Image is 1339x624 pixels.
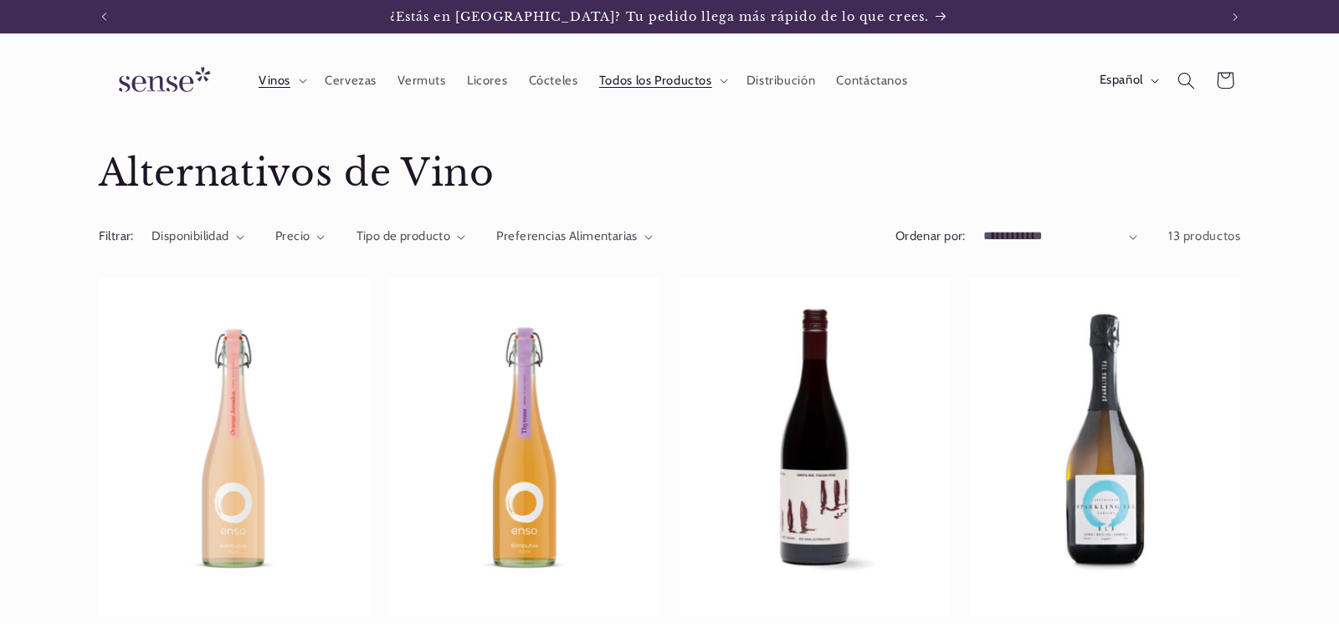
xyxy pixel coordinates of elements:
[736,62,826,99] a: Distribución
[1168,228,1241,243] span: 13 productos
[275,228,326,246] summary: Precio
[325,73,377,89] span: Cervezas
[746,73,816,89] span: Distribución
[1089,64,1167,97] button: Español
[99,150,1241,197] h1: Alternativos de Vino
[599,73,712,89] span: Todos los Productos
[588,62,736,99] summary: Todos los Productos
[398,73,445,89] span: Vermuts
[1100,71,1143,90] span: Español
[151,228,244,246] summary: Disponibilidad (0 seleccionado)
[518,62,588,99] a: Cócteles
[390,9,929,24] span: ¿Estás en [GEOGRAPHIC_DATA]? Tu pedido llega más rápido de lo que crees.
[99,228,134,246] h2: Filtrar:
[99,57,224,105] img: Sense
[529,73,578,89] span: Cócteles
[357,228,466,246] summary: Tipo de producto (0 seleccionado)
[826,62,918,99] a: Contáctanos
[836,73,907,89] span: Contáctanos
[456,62,518,99] a: Licores
[92,50,231,111] a: Sense
[387,62,457,99] a: Vermuts
[314,62,387,99] a: Cervezas
[151,228,229,243] span: Disponibilidad
[895,228,966,243] label: Ordenar por:
[275,228,310,243] span: Precio
[467,73,507,89] span: Licores
[1167,61,1205,100] summary: Búsqueda
[496,228,638,243] span: Preferencias Alimentarias
[259,73,290,89] span: Vinos
[248,62,314,99] summary: Vinos
[357,228,451,243] span: Tipo de producto
[496,228,653,246] summary: Preferencias Alimentarias (0 seleccionado)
